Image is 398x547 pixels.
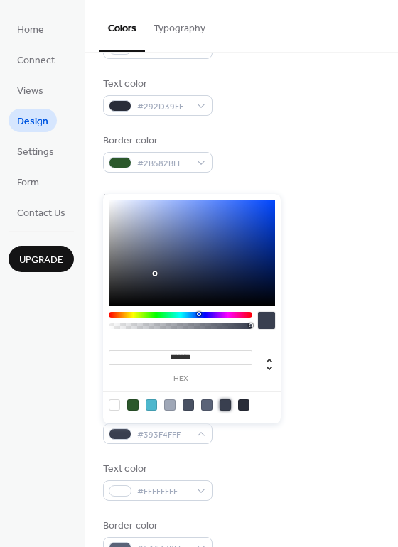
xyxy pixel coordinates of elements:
[17,23,44,38] span: Home
[103,462,210,477] div: Text color
[137,156,190,171] span: #2B582BFF
[17,114,48,129] span: Design
[9,78,52,102] a: Views
[137,43,190,58] span: #FFFFFFFF
[109,399,120,411] div: rgb(255, 255, 255)
[103,190,210,205] div: Inner border color
[220,399,231,411] div: rgb(57, 63, 79)
[164,399,176,411] div: rgb(159, 167, 183)
[238,399,249,411] div: rgb(41, 45, 57)
[9,109,57,132] a: Design
[183,399,194,411] div: rgb(73, 81, 99)
[146,399,157,411] div: rgb(78, 183, 205)
[17,53,55,68] span: Connect
[19,253,63,268] span: Upgrade
[17,84,43,99] span: Views
[9,246,74,272] button: Upgrade
[9,17,53,40] a: Home
[137,428,190,443] span: #393F4FFF
[109,375,252,383] label: hex
[17,175,39,190] span: Form
[103,519,210,534] div: Border color
[103,134,210,148] div: Border color
[9,48,63,71] a: Connect
[9,200,74,224] a: Contact Us
[201,399,213,411] div: rgb(90, 99, 120)
[9,170,48,193] a: Form
[137,484,190,499] span: #FFFFFFFF
[127,399,139,411] div: rgb(43, 88, 43)
[17,206,65,221] span: Contact Us
[9,139,63,163] a: Settings
[137,99,190,114] span: #292D39FF
[103,77,210,92] div: Text color
[17,145,54,160] span: Settings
